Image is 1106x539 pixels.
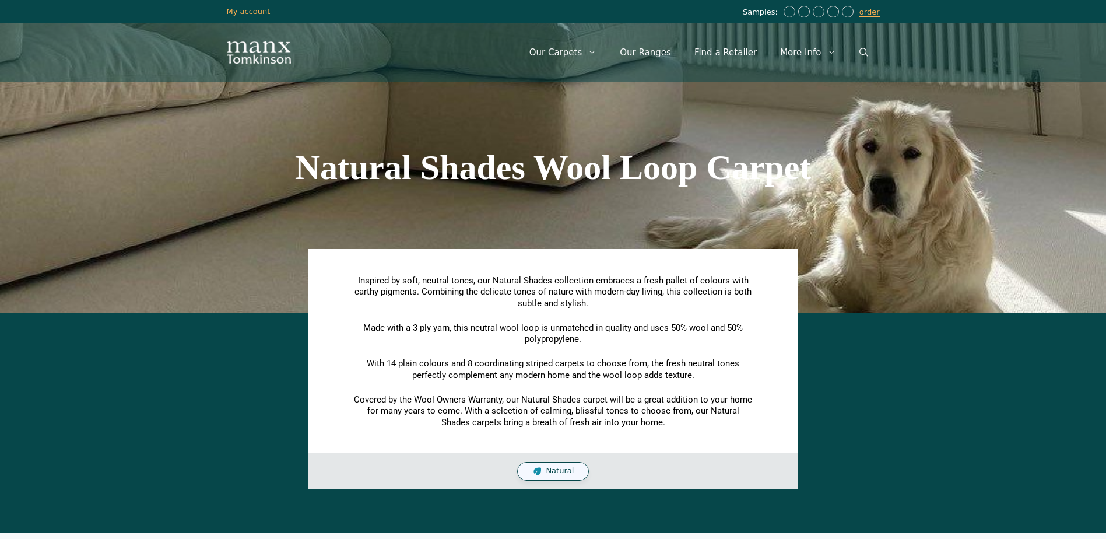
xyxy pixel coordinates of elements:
span: Natural [546,466,574,476]
a: Find a Retailer [683,35,768,70]
img: Manx Tomkinson [227,41,291,64]
a: Our Ranges [608,35,683,70]
span: Made with a 3 ply yarn, this neutral wool loop is unmatched in quality and uses 50% wool and 50% ... [363,323,743,345]
a: order [859,8,880,17]
span: Samples: [743,8,781,17]
a: Our Carpets [518,35,609,70]
span: With 14 plain colours and 8 coordinating striped carpets to choose from, the fresh neutral tones ... [367,358,739,380]
a: Open Search Bar [848,35,880,70]
a: My account [227,7,271,16]
span: Inspired by soft, neutral tones, our Natural Shades collection embraces a fresh pallet of colours... [354,275,752,309]
a: More Info [768,35,847,70]
nav: Primary [518,35,880,70]
p: Covered by the Wool Owners Warranty, our Natural Shades carpet will be a great addition to your h... [352,394,754,429]
h1: Natural Shades Wool Loop Carpet [227,150,880,185]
